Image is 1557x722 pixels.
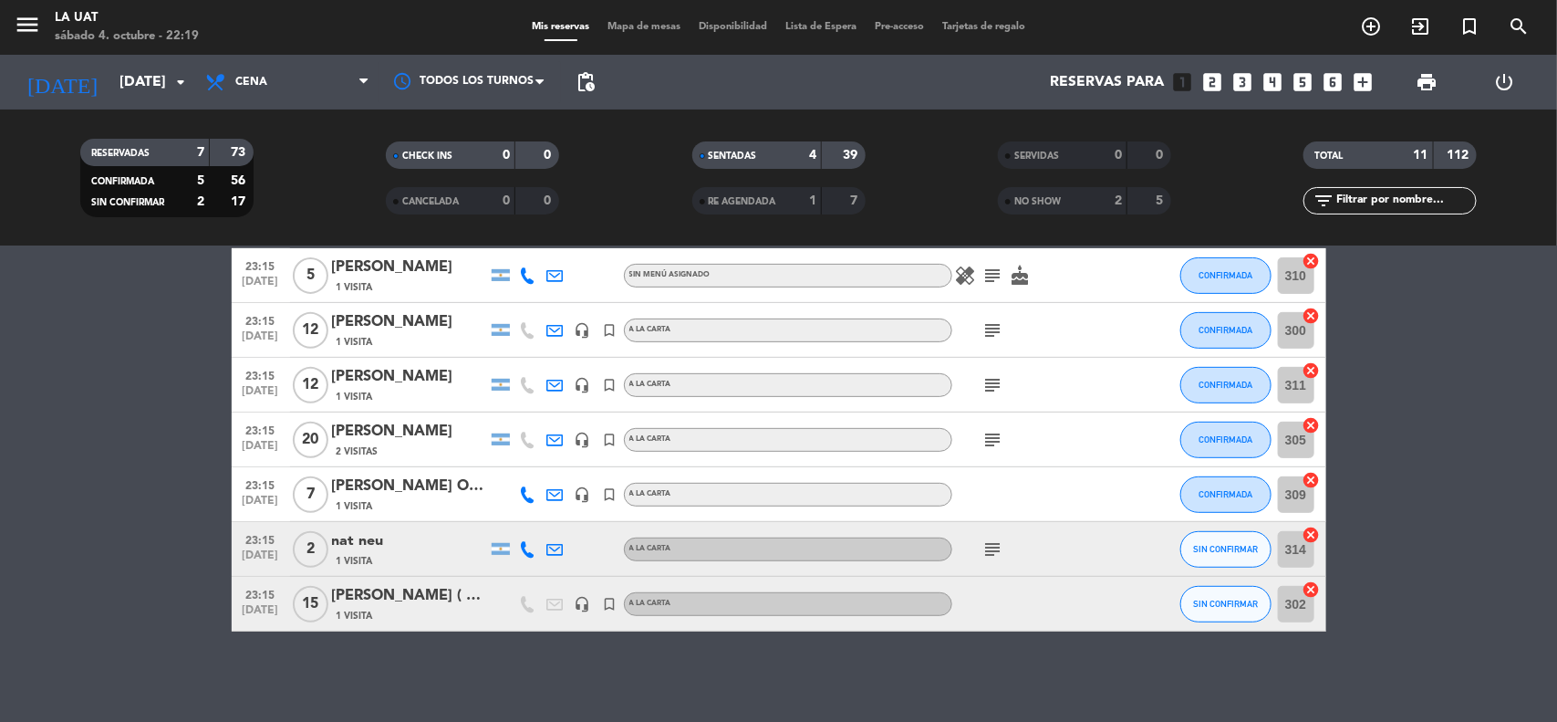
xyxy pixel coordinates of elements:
button: CONFIRMADA [1180,257,1272,294]
span: Disponibilidad [690,22,776,32]
i: turned_in_not [602,487,618,503]
i: turned_in_not [602,377,618,393]
span: Cena [235,76,267,89]
span: CONFIRMADA [1199,434,1252,445]
span: A LA CARTA [629,600,671,607]
i: arrow_drop_down [170,71,192,93]
strong: 0 [1115,149,1122,162]
strong: 39 [843,149,861,162]
span: [DATE] [238,330,284,351]
span: 23:15 [238,255,284,276]
strong: 56 [231,174,249,187]
span: [DATE] [238,440,284,461]
i: headset_mic [575,377,591,393]
i: subject [982,374,1004,396]
button: menu [14,11,41,45]
span: 2 Visitas [337,445,379,459]
i: turned_in_not [602,596,618,612]
i: cancel [1303,361,1321,380]
strong: 4 [809,149,816,162]
span: SENTADAS [709,152,757,161]
i: turned_in_not [602,432,618,448]
strong: 0 [503,149,510,162]
span: 15 [293,586,328,623]
span: RE AGENDADA [709,197,776,206]
span: Mapa de mesas [598,22,690,32]
span: SIN CONFIRMAR [1193,599,1258,609]
strong: 11 [1414,149,1428,162]
button: SIN CONFIRMAR [1180,586,1272,623]
i: cancel [1303,416,1321,434]
span: RESERVADAS [91,149,150,158]
span: 12 [293,312,328,349]
span: 20 [293,422,328,458]
span: SIN CONFIRMAR [91,198,164,207]
span: 1 Visita [337,609,373,623]
strong: 2 [1115,194,1122,207]
span: Lista de Espera [776,22,866,32]
span: TOTAL [1314,152,1343,161]
span: CONFIRMADA [1199,489,1252,499]
div: [PERSON_NAME] [332,310,487,334]
i: cancel [1303,581,1321,599]
i: add_box [1352,70,1375,94]
span: 23:15 [238,583,284,604]
span: SERVIDAS [1014,152,1059,161]
strong: 1 [809,194,816,207]
span: CHECK INS [402,152,452,161]
strong: 7 [850,194,861,207]
span: [DATE] [238,385,284,406]
span: Pre-acceso [866,22,933,32]
i: looks_4 [1261,70,1285,94]
i: headset_mic [575,432,591,448]
span: CONFIRMADA [1199,270,1252,280]
strong: 7 [197,146,204,159]
span: 23:15 [238,364,284,385]
i: cancel [1303,252,1321,270]
span: 7 [293,476,328,513]
span: [DATE] [238,276,284,297]
span: A LA CARTA [629,435,671,443]
span: A LA CARTA [629,490,671,497]
span: pending_actions [575,71,597,93]
div: La Uat [55,9,199,27]
span: 1 Visita [337,280,373,295]
div: [PERSON_NAME] [332,256,487,279]
i: looks_6 [1322,70,1345,94]
span: CANCELADA [402,197,459,206]
span: NO SHOW [1014,197,1061,206]
span: [DATE] [238,549,284,570]
i: looks_two [1201,70,1225,94]
div: sábado 4. octubre - 22:19 [55,27,199,46]
strong: 0 [545,149,555,162]
span: CONFIRMADA [91,177,154,186]
i: menu [14,11,41,38]
span: 5 [293,257,328,294]
div: nat neu [332,529,487,553]
span: A LA CARTA [629,381,671,388]
span: [DATE] [238,495,284,516]
span: 1 Visita [337,335,373,350]
button: CONFIRMADA [1180,367,1272,403]
span: SIN CONFIRMAR [1193,544,1258,554]
div: [PERSON_NAME] [332,420,487,444]
i: turned_in_not [602,322,618,339]
strong: 0 [503,194,510,207]
i: cancel [1303,526,1321,544]
i: turned_in_not [1458,16,1480,37]
span: 23:15 [238,528,284,549]
span: [DATE] [238,604,284,625]
span: 23:15 [238,419,284,440]
i: headset_mic [575,596,591,612]
i: cancel [1303,307,1321,325]
i: subject [982,265,1004,287]
strong: 0 [1156,149,1167,162]
div: LOG OUT [1466,55,1543,110]
i: looks_one [1171,70,1195,94]
i: subject [982,319,1004,341]
i: power_settings_new [1493,71,1515,93]
i: headset_mic [575,487,591,503]
button: CONFIRMADA [1180,422,1272,458]
i: search [1508,16,1530,37]
strong: 73 [231,146,249,159]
